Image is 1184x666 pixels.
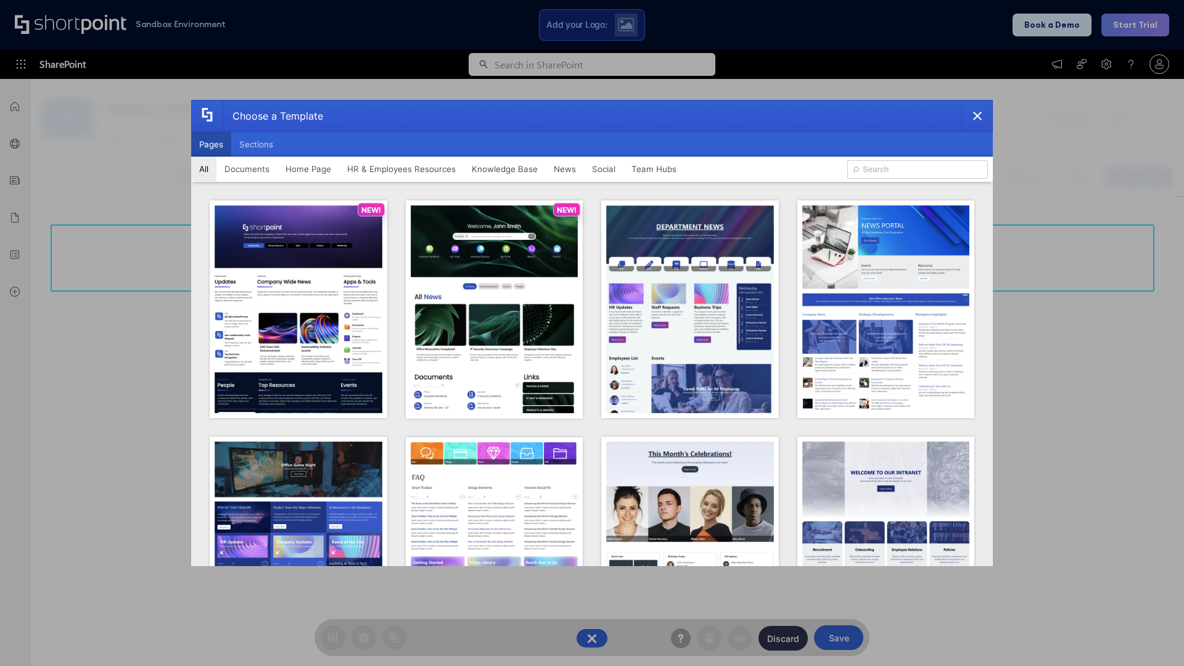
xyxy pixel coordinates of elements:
button: HR & Employees Resources [339,157,464,181]
p: NEW! [557,205,577,215]
iframe: Chat Widget [1122,607,1184,666]
button: Sections [231,132,281,157]
input: Search [847,160,988,179]
button: Knowledge Base [464,157,546,181]
div: Choose a Template [223,101,323,131]
button: Social [584,157,623,181]
button: Team Hubs [623,157,684,181]
button: Pages [191,132,231,157]
button: Home Page [277,157,339,181]
p: NEW! [361,205,381,215]
button: Documents [216,157,277,181]
button: News [546,157,584,181]
div: template selector [191,100,993,566]
button: All [191,157,216,181]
